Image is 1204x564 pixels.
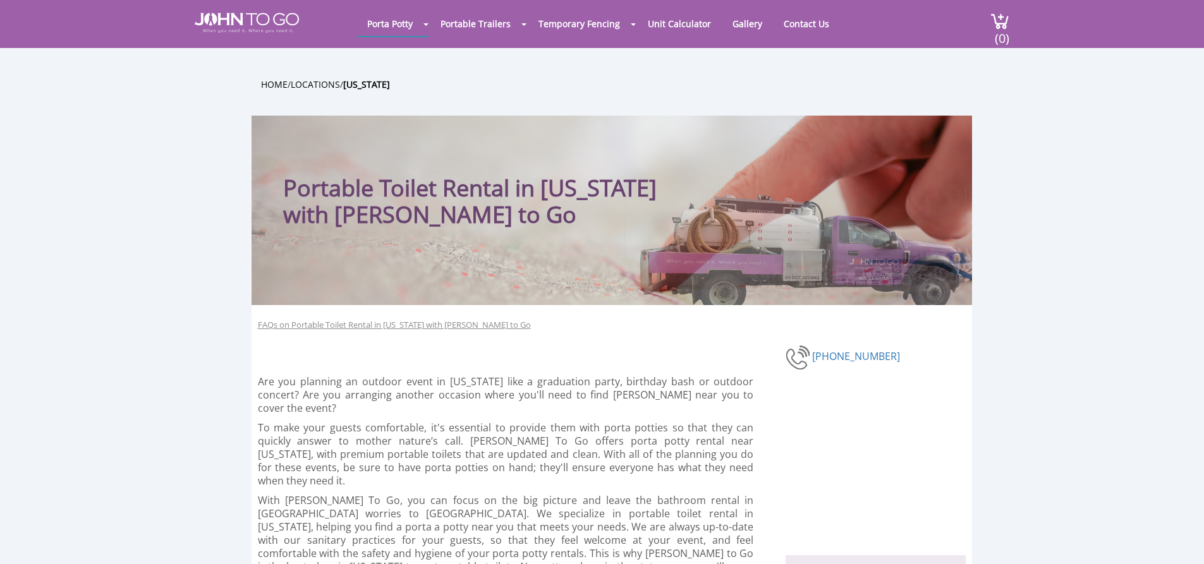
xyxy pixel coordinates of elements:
[812,349,900,363] a: [PHONE_NUMBER]
[994,20,1009,47] span: (0)
[261,77,982,92] ul: / /
[990,13,1009,30] img: cart a
[638,11,721,36] a: Unit Calculator
[258,319,531,331] a: FAQs on Portable Toilet Rental in [US_STATE] with [PERSON_NAME] to Go
[261,78,288,90] a: Home
[624,188,966,305] img: Truck
[195,13,299,33] img: JOHN to go
[529,11,629,36] a: Temporary Fencing
[258,375,754,415] p: Are you planning an outdoor event in [US_STATE] like a graduation party, birthday bash or outdoor...
[431,11,520,36] a: Portable Trailers
[343,78,390,90] a: [US_STATE]
[258,421,754,488] p: To make your guests comfortable, it's essential to provide them with porta potties so that they c...
[774,11,839,36] a: Contact Us
[283,141,691,228] h1: Portable Toilet Rental in [US_STATE] with [PERSON_NAME] to Go
[723,11,772,36] a: Gallery
[786,344,812,371] img: phone-number
[291,78,340,90] a: Locations
[358,11,422,36] a: Porta Potty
